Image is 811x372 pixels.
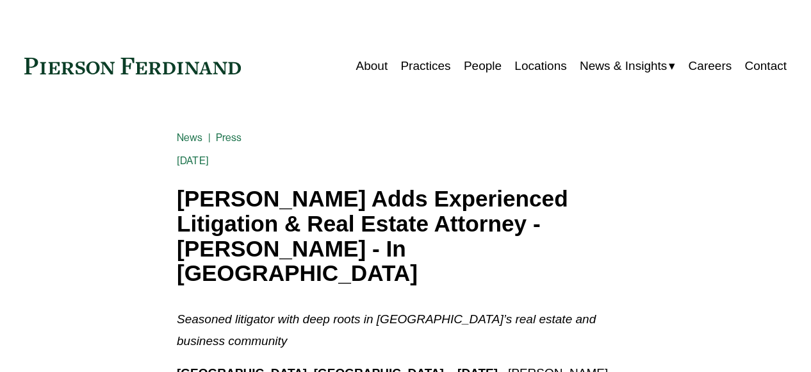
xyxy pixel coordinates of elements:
h1: [PERSON_NAME] Adds Experienced Litigation & Real Estate Attorney - [PERSON_NAME] - In [GEOGRAPHIC... [177,187,634,286]
a: Practices [400,54,450,78]
a: folder dropdown [580,54,675,78]
span: News & Insights [580,55,667,77]
a: About [356,54,388,78]
a: Contact [744,54,787,78]
a: People [464,54,502,78]
a: Careers [689,54,732,78]
em: Seasoned litigator with deep roots in [GEOGRAPHIC_DATA]’s real estate and business community [177,312,600,348]
a: Press [216,131,242,144]
span: [DATE] [177,155,209,167]
a: News [177,131,203,144]
a: Locations [514,54,566,78]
